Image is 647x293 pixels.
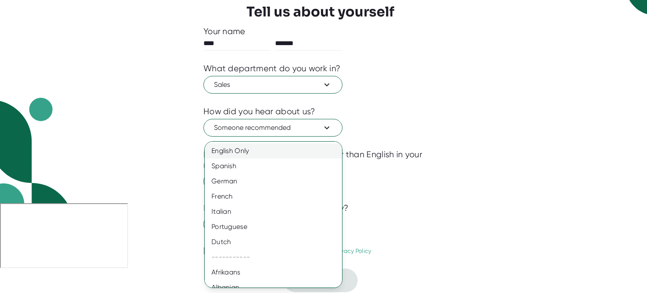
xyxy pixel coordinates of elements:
div: English Only [205,143,348,159]
div: Spanish [205,159,348,174]
div: German [205,174,348,189]
div: Portuguese [205,219,348,234]
div: Afrikaans [205,265,348,280]
div: French [205,189,348,204]
div: Dutch [205,234,348,250]
div: ----------- [205,250,348,265]
div: Italian [205,204,348,219]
